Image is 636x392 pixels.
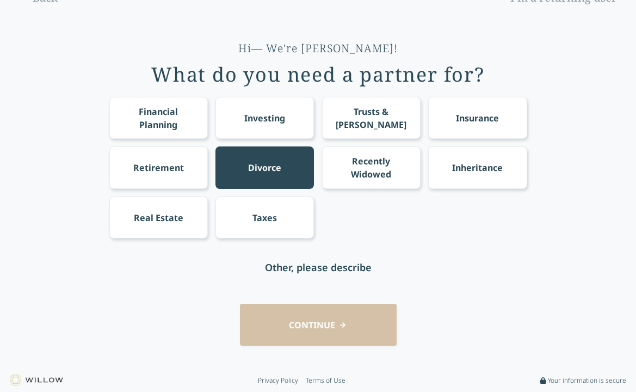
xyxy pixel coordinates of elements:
div: Investing [244,112,285,125]
div: Trusts & [PERSON_NAME] [332,105,410,131]
a: Privacy Policy [258,376,298,385]
div: Retirement [133,161,184,174]
a: Terms of Use [306,376,345,385]
div: Divorce [248,161,281,174]
div: Insurance [456,112,499,125]
div: Real Estate [134,211,183,224]
span: Your information is secure [548,376,626,385]
div: What do you need a partner for? [151,64,485,85]
div: Hi— We're [PERSON_NAME]! [238,41,398,56]
div: Other, please describe [265,260,372,275]
div: Financial Planning [119,105,197,131]
div: Taxes [252,211,277,224]
div: Inheritance [452,161,503,174]
img: Willow logo [10,375,63,386]
div: Recently Widowed [332,155,410,181]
